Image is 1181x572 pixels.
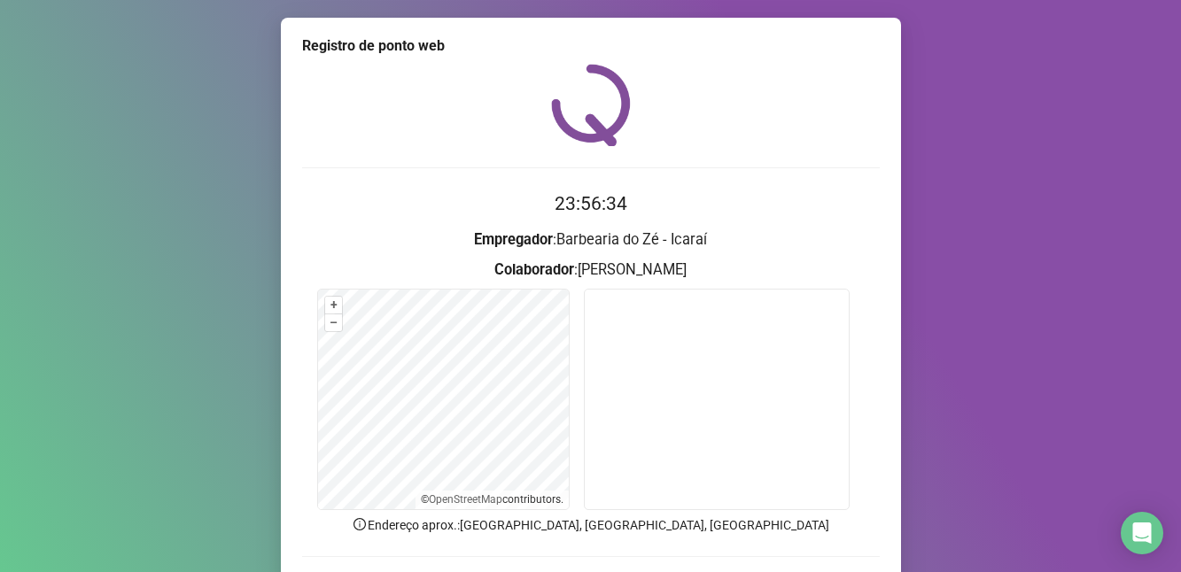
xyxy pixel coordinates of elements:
[494,261,574,278] strong: Colaborador
[421,493,563,506] li: © contributors.
[302,35,880,57] div: Registro de ponto web
[302,228,880,251] h3: : Barbearia do Zé - Icaraí
[352,516,368,532] span: info-circle
[302,259,880,282] h3: : [PERSON_NAME]
[325,297,342,313] button: +
[555,193,627,214] time: 23:56:34
[474,231,553,248] strong: Empregador
[325,314,342,331] button: –
[302,515,880,535] p: Endereço aprox. : [GEOGRAPHIC_DATA], [GEOGRAPHIC_DATA], [GEOGRAPHIC_DATA]
[429,493,502,506] a: OpenStreetMap
[551,64,631,146] img: QRPoint
[1121,512,1163,554] div: Open Intercom Messenger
